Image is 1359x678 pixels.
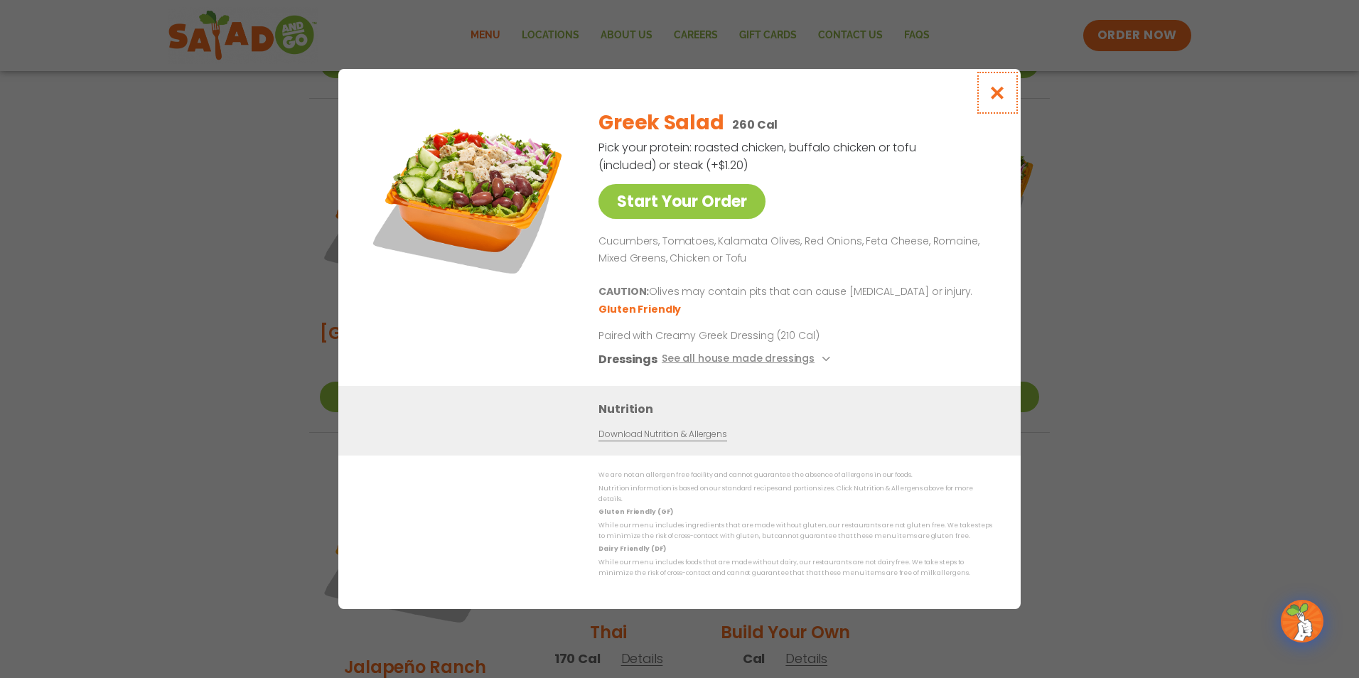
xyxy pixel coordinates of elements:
button: Close modal [974,69,1021,117]
p: While our menu includes foods that are made without dairy, our restaurants are not dairy free. We... [598,556,992,579]
strong: Gluten Friendly (GF) [598,507,672,516]
p: 260 Cal [732,116,778,134]
h3: Nutrition [598,400,999,418]
p: While our menu includes ingredients that are made without gluten, our restaurants are not gluten ... [598,520,992,542]
h2: Greek Salad [598,108,724,138]
p: Olives may contain pits that can cause [MEDICAL_DATA] or injury. [598,284,987,301]
li: Gluten Friendly [598,302,683,317]
p: Cucumbers, Tomatoes, Kalamata Olives, Red Onions, Feta Cheese, Romaine, Mixed Greens, Chicken or ... [598,233,987,267]
h3: Dressings [598,350,657,368]
p: Nutrition information is based on our standard recipes and portion sizes. Click Nutrition & Aller... [598,483,992,505]
button: See all house made dressings [662,350,834,368]
a: Download Nutrition & Allergens [598,428,726,441]
img: wpChatIcon [1282,601,1322,641]
p: Paired with Creamy Greek Dressing (210 Cal) [598,328,861,343]
strong: Dairy Friendly (DF) [598,544,665,553]
img: Featured product photo for Greek Salad [370,97,569,296]
p: Pick your protein: roasted chicken, buffalo chicken or tofu (included) or steak (+$1.20) [598,139,918,174]
p: We are not an allergen free facility and cannot guarantee the absence of allergens in our foods. [598,470,992,480]
a: Start Your Order [598,184,766,219]
b: CAUTION: [598,284,649,298]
